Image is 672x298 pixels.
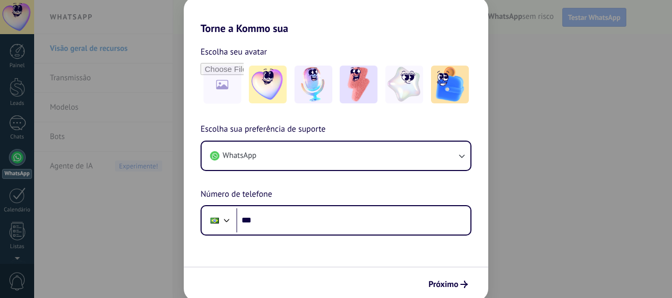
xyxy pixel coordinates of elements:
img: -5.jpeg [431,66,469,103]
img: -4.jpeg [385,66,423,103]
img: -2.jpeg [295,66,332,103]
span: Próximo [428,281,458,288]
button: WhatsApp [202,142,470,170]
span: Número de telefone [201,188,272,201]
img: -1.jpeg [249,66,287,103]
span: Escolha sua preferência de suporte [201,123,325,136]
img: -3.jpeg [340,66,377,103]
button: Próximo [424,275,472,293]
span: WhatsApp [223,151,256,161]
span: Escolha seu avatar [201,45,267,59]
div: Brazil: + 55 [205,209,225,231]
